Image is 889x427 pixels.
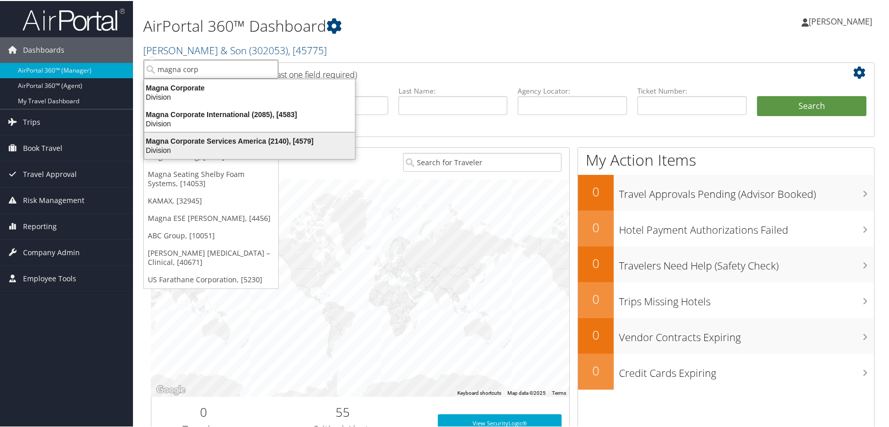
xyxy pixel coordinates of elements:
[578,353,874,389] a: 0Credit Cards Expiring
[144,226,278,243] a: ABC Group, [10051]
[23,161,77,186] span: Travel Approval
[23,213,57,238] span: Reporting
[578,325,614,343] h2: 0
[144,191,278,209] a: KAMAX, [32945]
[263,402,422,420] h2: 55
[259,68,357,79] span: (at least one field required)
[159,63,806,81] h2: Airtinerary Lookup
[619,217,874,236] h3: Hotel Payment Authorizations Failed
[578,182,614,199] h2: 0
[578,174,874,210] a: 0Travel Approvals Pending (Advisor Booked)
[249,42,288,56] span: ( 302053 )
[619,360,874,379] h3: Credit Cards Expiring
[23,7,125,31] img: airportal-logo.png
[637,85,747,95] label: Ticket Number:
[398,85,508,95] label: Last Name:
[138,92,361,101] div: Division
[578,210,874,245] a: 0Hotel Payment Authorizations Failed
[144,165,278,191] a: Magna Seating Shelby Foam Systems, [14053]
[578,289,614,307] h2: 0
[578,218,614,235] h2: 0
[619,324,874,344] h3: Vendor Contracts Expiring
[578,281,874,317] a: 0Trips Missing Hotels
[138,82,361,92] div: Magna Corporate
[552,389,566,395] a: Terms
[578,361,614,378] h2: 0
[144,209,278,226] a: Magna ESE [PERSON_NAME], [4456]
[23,265,76,290] span: Employee Tools
[138,145,361,154] div: Division
[578,254,614,271] h2: 0
[154,383,188,396] a: Open this area in Google Maps (opens a new window)
[457,389,501,396] button: Keyboard shortcuts
[138,118,361,127] div: Division
[578,148,874,170] h1: My Action Items
[288,42,327,56] span: , [ 45775 ]
[619,288,874,308] h3: Trips Missing Hotels
[144,243,278,270] a: [PERSON_NAME] [MEDICAL_DATA] – Clinical, [40671]
[23,187,84,212] span: Risk Management
[809,15,872,26] span: [PERSON_NAME]
[159,402,248,420] h2: 0
[578,245,874,281] a: 0Travelers Need Help (Safety Check)
[23,134,62,160] span: Book Travel
[143,14,636,36] h1: AirPortal 360™ Dashboard
[578,317,874,353] a: 0Vendor Contracts Expiring
[23,108,40,134] span: Trips
[138,136,361,145] div: Magna Corporate Services America (2140), [4579]
[518,85,627,95] label: Agency Locator:
[144,270,278,287] a: US Farathane Corporation, [5230]
[507,389,546,395] span: Map data ©2025
[23,239,80,264] span: Company Admin
[23,36,64,62] span: Dashboards
[144,59,278,78] input: Search Accounts
[143,42,327,56] a: [PERSON_NAME] & Son
[619,181,874,200] h3: Travel Approvals Pending (Advisor Booked)
[138,109,361,118] div: Magna Corporate International (2085), [4583]
[802,5,882,36] a: [PERSON_NAME]
[757,95,866,116] button: Search
[154,383,188,396] img: Google
[403,152,562,171] input: Search for Traveler
[619,253,874,272] h3: Travelers Need Help (Safety Check)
